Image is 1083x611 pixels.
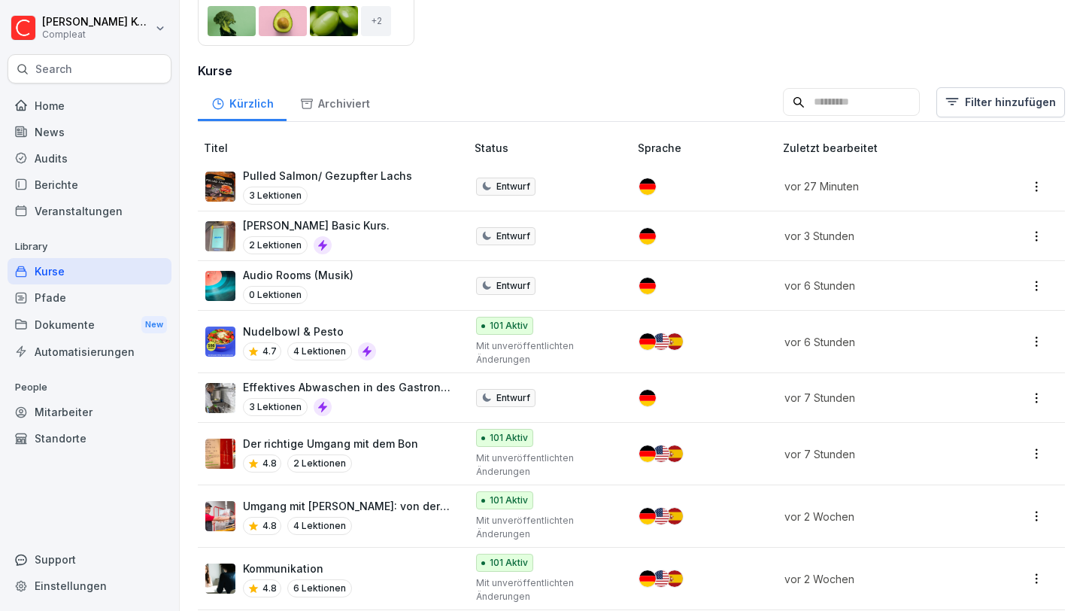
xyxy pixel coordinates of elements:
[490,494,528,507] p: 101 Aktiv
[476,576,614,603] p: Mit unveröffentlichten Änderungen
[205,327,235,357] img: b8m2m74m6lzhhrps3jyljeyo.png
[490,431,528,445] p: 101 Aktiv
[8,198,171,224] a: Veranstaltungen
[8,172,171,198] a: Berichte
[496,180,530,193] p: Entwurf
[205,501,235,531] img: q0802f2hnb0e3j45rlj48mwm.png
[8,311,171,339] a: DokumenteNew
[8,339,171,365] a: Automatisierungen
[361,6,391,36] div: + 2
[205,271,235,301] img: zvc6t000ekc0e2z7b729g5sm.png
[198,62,1065,80] h3: Kurse
[496,230,530,243] p: Entwurf
[496,391,530,405] p: Entwurf
[490,319,528,333] p: 101 Aktiv
[198,83,287,121] a: Kürzlich
[653,333,669,350] img: us.svg
[243,217,390,233] p: [PERSON_NAME] Basic Kurs.
[639,333,656,350] img: de.svg
[243,267,353,283] p: Audio Rooms (Musik)
[784,509,975,524] p: vor 2 Wochen
[243,379,450,395] p: Effektives Abwaschen in des Gastronomie.
[262,519,277,533] p: 4.8
[42,29,152,40] p: Compleat
[243,498,450,514] p: Umgang mit [PERSON_NAME]: von der Annahme über die Lagerung bis zur Entsorgung
[35,62,72,77] p: Search
[783,140,993,156] p: Zuletzt bearbeitet
[262,345,277,358] p: 4.7
[243,236,308,254] p: 2 Lektionen
[638,140,777,156] p: Sprache
[639,445,656,462] img: de.svg
[784,278,975,293] p: vor 6 Stunden
[653,570,669,587] img: us.svg
[243,436,418,451] p: Der richtige Umgang mit dem Bon
[8,546,171,573] div: Support
[8,573,171,599] a: Einstellungen
[784,446,975,462] p: vor 7 Stunden
[476,339,614,366] p: Mit unveröffentlichten Änderungen
[784,390,975,406] p: vor 7 Stunden
[262,582,277,595] p: 4.8
[243,286,308,304] p: 0 Lektionen
[639,228,656,245] img: de.svg
[784,571,975,587] p: vor 2 Wochen
[243,168,412,184] p: Pulled Salmon/ Gezupfter Lachs
[205,439,235,469] img: ilmxo25lzxkadzr1zmia0lzb.png
[8,235,171,259] p: Library
[287,454,352,473] p: 2 Lektionen
[141,316,167,333] div: New
[243,187,308,205] p: 3 Lektionen
[784,228,975,244] p: vor 3 Stunden
[204,140,469,156] p: Titel
[205,564,235,594] img: eejat4fac4ppw0f9jnw3szvg.png
[496,279,530,293] p: Entwurf
[287,517,352,535] p: 4 Lektionen
[784,334,975,350] p: vor 6 Stunden
[639,508,656,524] img: de.svg
[243,324,376,339] p: Nudelbowl & Pesto
[205,221,235,251] img: nj1ewjdxchfvx9f9t5770ggh.png
[8,399,171,425] a: Mitarbeiter
[936,87,1065,117] button: Filter hinzufügen
[243,561,352,576] p: Kommunikation
[287,83,383,121] a: Archiviert
[666,445,683,462] img: es.svg
[243,398,308,416] p: 3 Lektionen
[8,93,171,119] a: Home
[8,284,171,311] a: Pfade
[639,278,656,294] img: de.svg
[42,16,152,29] p: [PERSON_NAME] Kohler
[475,140,632,156] p: Status
[8,145,171,172] a: Audits
[287,342,352,360] p: 4 Lektionen
[653,445,669,462] img: us.svg
[8,258,171,284] a: Kurse
[639,178,656,195] img: de.svg
[653,508,669,524] img: us.svg
[205,172,235,202] img: u9aru6m2fo15j3kolrzikttx.png
[262,457,277,470] p: 4.8
[476,451,614,479] p: Mit unveröffentlichten Änderungen
[8,375,171,400] p: People
[8,119,171,145] a: News
[476,514,614,541] p: Mit unveröffentlichten Änderungen
[8,425,171,451] a: Standorte
[490,556,528,570] p: 101 Aktiv
[205,383,235,413] img: yil07yidm587r6oj5gwtndu1.png
[639,390,656,406] img: de.svg
[666,333,683,350] img: es.svg
[639,570,656,587] img: de.svg
[8,311,171,339] div: Dokumente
